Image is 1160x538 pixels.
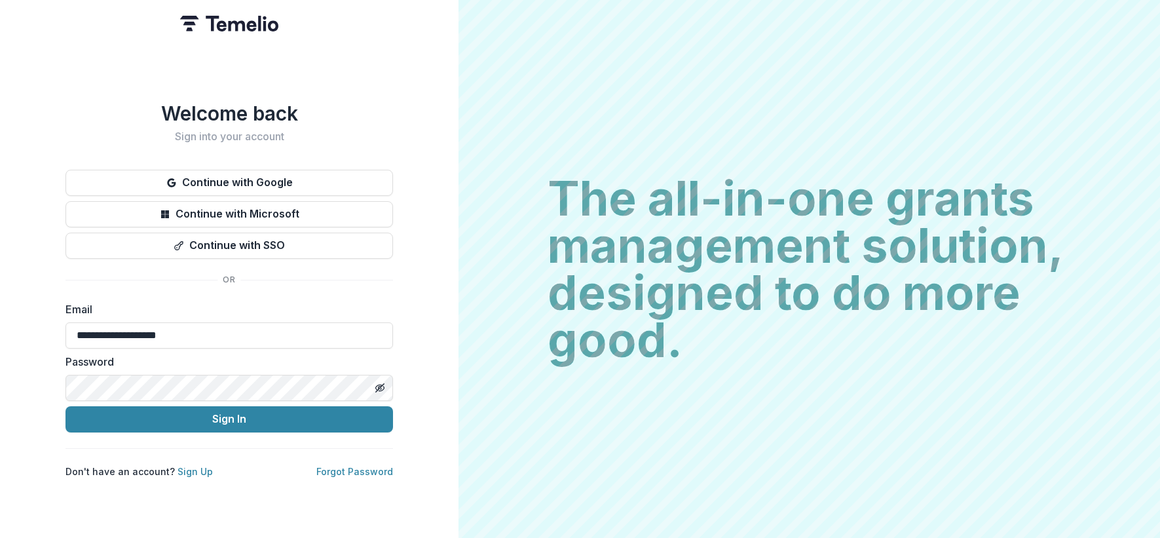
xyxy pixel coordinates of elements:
[369,377,390,398] button: Toggle password visibility
[65,233,393,259] button: Continue with SSO
[65,170,393,196] button: Continue with Google
[65,354,385,370] label: Password
[65,102,393,125] h1: Welcome back
[65,406,393,432] button: Sign In
[65,201,393,227] button: Continue with Microsoft
[65,465,213,478] p: Don't have an account?
[178,466,213,477] a: Sign Up
[65,301,385,317] label: Email
[65,130,393,143] h2: Sign into your account
[316,466,393,477] a: Forgot Password
[180,16,278,31] img: Temelio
